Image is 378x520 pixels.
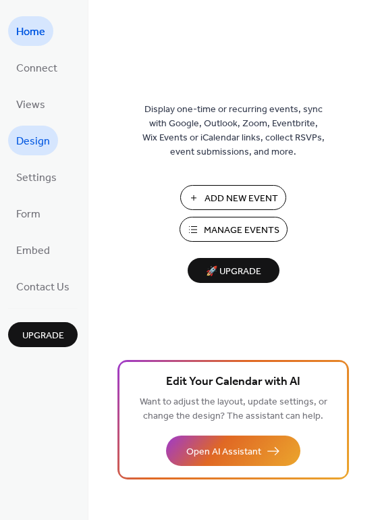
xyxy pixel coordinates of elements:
[16,95,45,116] span: Views
[8,16,53,46] a: Home
[142,103,325,159] span: Display one-time or recurring events, sync with Google, Outlook, Zoom, Eventbrite, Wix Events or ...
[166,373,300,392] span: Edit Your Calendar with AI
[8,126,58,155] a: Design
[204,224,279,238] span: Manage Events
[180,217,288,242] button: Manage Events
[188,258,279,283] button: 🚀 Upgrade
[16,167,57,189] span: Settings
[196,263,271,281] span: 🚀 Upgrade
[8,199,49,228] a: Form
[16,58,57,80] span: Connect
[16,240,50,262] span: Embed
[16,277,70,298] span: Contact Us
[140,393,327,425] span: Want to adjust the layout, update settings, or change the design? The assistant can help.
[8,235,58,265] a: Embed
[16,131,50,153] span: Design
[8,53,65,82] a: Connect
[8,271,78,301] a: Contact Us
[16,22,45,43] span: Home
[186,445,261,459] span: Open AI Assistant
[205,192,278,206] span: Add New Event
[8,322,78,347] button: Upgrade
[180,185,286,210] button: Add New Event
[22,329,64,343] span: Upgrade
[166,436,300,466] button: Open AI Assistant
[8,89,53,119] a: Views
[8,162,65,192] a: Settings
[16,204,40,226] span: Form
